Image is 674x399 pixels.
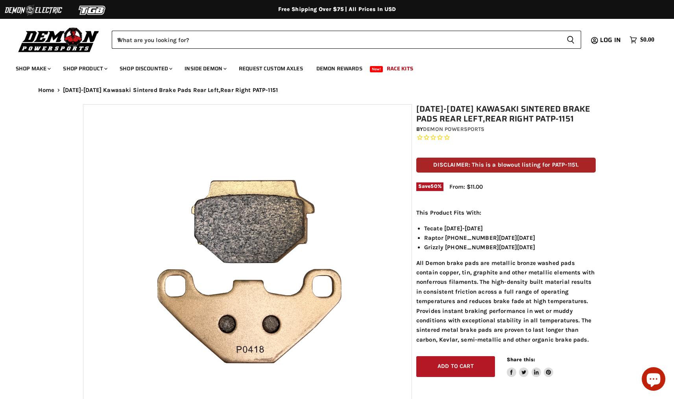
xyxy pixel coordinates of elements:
[640,36,654,44] span: $0.00
[10,61,55,77] a: Shop Make
[416,356,495,377] button: Add to cart
[63,87,278,94] span: [DATE]-[DATE] Kawasaki Sintered Brake Pads Rear Left,Rear Right PATP-1151
[424,224,596,233] li: Tecate [DATE]-[DATE]
[423,126,484,132] a: Demon Powersports
[370,66,383,72] span: New!
[22,6,652,13] div: Free Shipping Over $75 | All Prices In USD
[424,243,596,252] li: Grizzly [PHONE_NUMBER][DATE][DATE]
[416,134,596,142] span: Rated 0.0 out of 5 stars 0 reviews
[507,357,535,362] span: Share this:
[16,26,102,53] img: Demon Powersports
[639,367,668,393] inbox-online-store-chat: Shopify online store chat
[381,61,419,77] a: Race Kits
[626,34,658,46] a: $0.00
[416,158,596,172] p: DISCLAIMER: This is a blowout listing for PATP-1151.
[438,363,474,370] span: Add to cart
[63,3,122,18] img: TGB Logo 2
[449,183,483,190] span: From: $11.00
[424,233,596,243] li: Raptor [PHONE_NUMBER][DATE][DATE]
[416,104,596,124] h1: [DATE]-[DATE] Kawasaki Sintered Brake Pads Rear Left,Rear Right PATP-1151
[22,87,652,94] nav: Breadcrumbs
[596,37,626,44] a: Log in
[233,61,309,77] a: Request Custom Axles
[179,61,231,77] a: Inside Demon
[560,31,581,49] button: Search
[430,183,437,189] span: 50
[38,87,55,94] a: Home
[114,61,177,77] a: Shop Discounted
[57,61,112,77] a: Shop Product
[112,31,581,49] form: Product
[4,3,63,18] img: Demon Electric Logo 2
[416,208,596,344] div: All Demon brake pads are metallic bronze washed pads contain copper, tin, graphite and other meta...
[112,31,560,49] input: When autocomplete results are available use up and down arrows to review and enter to select
[416,208,596,217] p: This Product Fits With:
[416,182,443,191] span: Save %
[310,61,368,77] a: Demon Rewards
[416,125,596,134] div: by
[507,356,554,377] aside: Share this:
[10,57,652,77] ul: Main menu
[600,35,621,45] span: Log in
